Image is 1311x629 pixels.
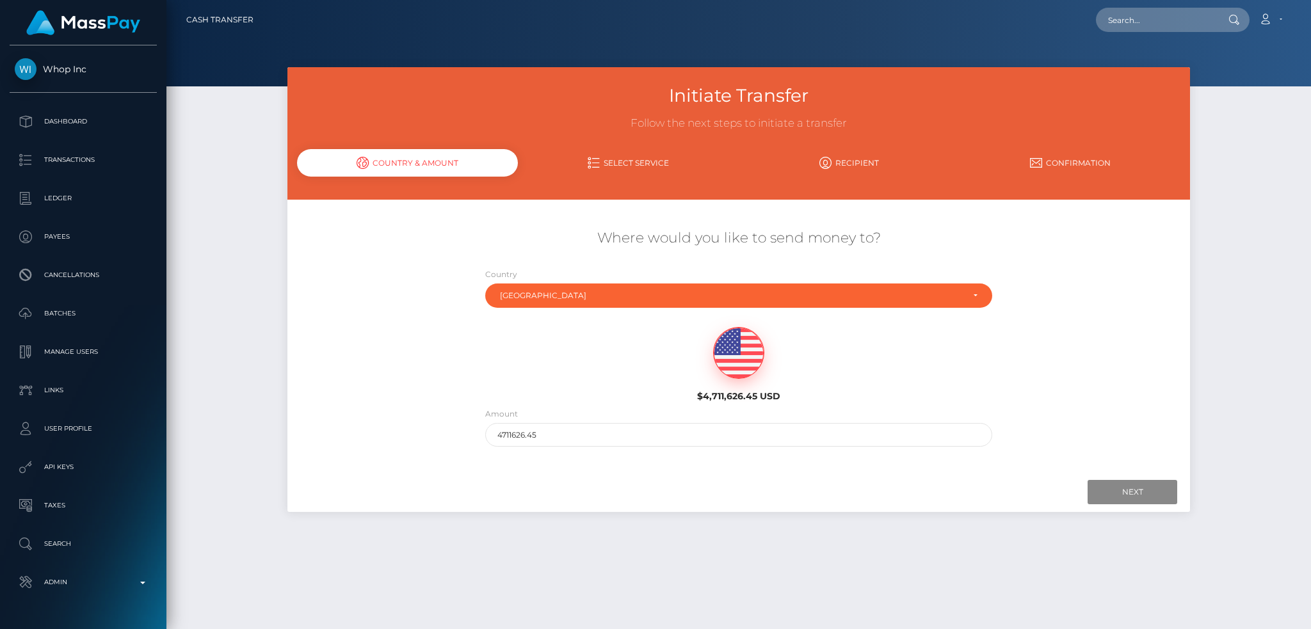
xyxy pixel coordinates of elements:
input: Search... [1096,8,1216,32]
a: Cash Transfer [186,6,253,33]
h3: Follow the next steps to initiate a transfer [297,116,1180,131]
a: Batches [10,298,157,330]
div: Country & Amount [297,149,518,177]
a: API Keys [10,451,157,483]
p: Search [15,534,152,553]
input: Amount to send in USD (Maximum: 4711626.45) [485,423,993,447]
p: Dashboard [15,112,152,131]
a: Dashboard [10,106,157,138]
p: Admin [15,573,152,592]
a: Transactions [10,144,157,176]
h3: Initiate Transfer [297,83,1180,108]
a: Search [10,528,157,560]
p: API Keys [15,458,152,477]
h5: Where would you like to send money to? [297,228,1180,248]
p: Manage Users [15,342,152,362]
input: Next [1088,480,1177,504]
img: USD.png [714,328,764,379]
a: Taxes [10,490,157,522]
p: Transactions [15,150,152,170]
a: Select Service [518,152,739,174]
img: Whop Inc [15,58,36,80]
p: Taxes [15,496,152,515]
p: Links [15,381,152,400]
a: Payees [10,221,157,253]
a: Links [10,374,157,406]
a: Ledger [10,182,157,214]
a: Confirmation [960,152,1180,174]
span: Whop Inc [10,63,157,75]
h6: $4,711,626.45 USD [623,391,855,402]
p: Batches [15,304,152,323]
p: Cancellations [15,266,152,285]
p: User Profile [15,419,152,438]
a: Manage Users [10,336,157,368]
a: User Profile [10,413,157,445]
p: Payees [15,227,152,246]
a: Cancellations [10,259,157,291]
button: Philippines [485,283,993,308]
div: [GEOGRAPHIC_DATA] [500,291,963,301]
label: Country [485,269,517,280]
a: Recipient [739,152,960,174]
a: Admin [10,566,157,598]
p: Ledger [15,189,152,208]
label: Amount [485,408,518,420]
img: MassPay Logo [26,10,140,35]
